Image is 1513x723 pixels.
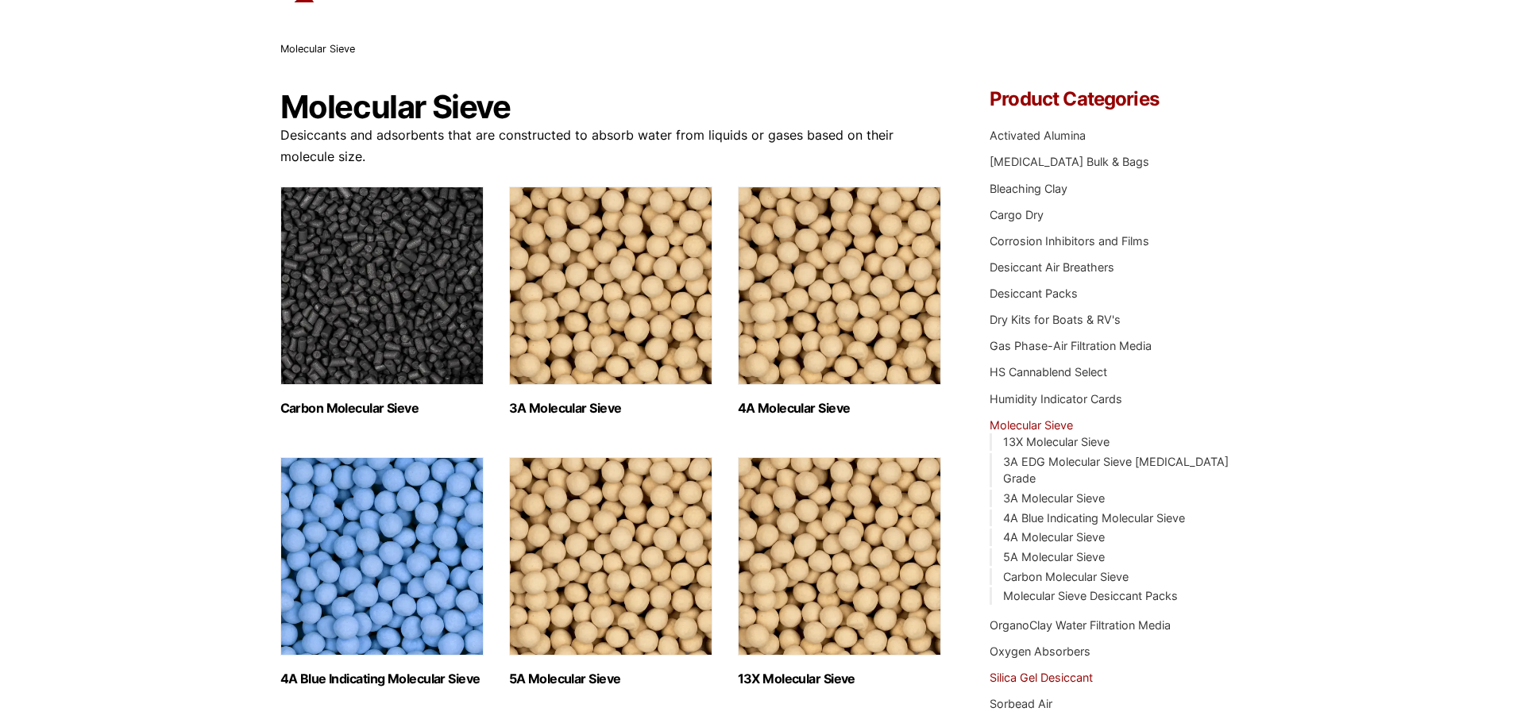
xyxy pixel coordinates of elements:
[1003,570,1129,583] a: Carbon Molecular Sieve
[990,339,1152,352] a: Gas Phase-Air Filtration Media
[1003,511,1185,525] a: 4A Blue Indicating Molecular Sieve
[990,418,1073,432] a: Molecular Sieve
[509,457,712,686] a: Visit product category 5A Molecular Sieve
[990,365,1107,379] a: HS Cannablend Select
[738,187,941,385] img: 4A Molecular Sieve
[990,90,1233,109] h4: Product Categories
[1003,550,1105,563] a: 5A Molecular Sieve
[738,457,941,656] img: 13X Molecular Sieve
[1003,530,1105,544] a: 4A Molecular Sieve
[738,457,941,686] a: Visit product category 13X Molecular Sieve
[990,234,1149,248] a: Corrosion Inhibitors and Films
[990,392,1122,406] a: Humidity Indicator Cards
[990,260,1114,274] a: Desiccant Air Breathers
[990,155,1149,168] a: [MEDICAL_DATA] Bulk & Bags
[280,457,484,686] a: Visit product category 4A Blue Indicating Molecular Sieve
[1003,491,1105,505] a: 3A Molecular Sieve
[990,313,1121,326] a: Dry Kits for Boats & RV's
[1003,455,1229,486] a: 3A EDG Molecular Sieve [MEDICAL_DATA] Grade
[280,187,484,416] a: Visit product category Carbon Molecular Sieve
[280,457,484,656] img: 4A Blue Indicating Molecular Sieve
[509,401,712,416] h2: 3A Molecular Sieve
[990,208,1044,221] a: Cargo Dry
[280,125,943,167] p: Desiccants and adsorbents that are constructed to absorb water from liquids or gases based on the...
[990,618,1171,632] a: OrganoClay Water Filtration Media
[1003,435,1110,448] a: 13X Molecular Sieve
[990,697,1052,710] a: Sorbead Air
[509,187,712,385] img: 3A Molecular Sieve
[990,644,1090,658] a: Oxygen Absorbers
[280,187,484,385] img: Carbon Molecular Sieve
[280,671,484,686] h2: 4A Blue Indicating Molecular Sieve
[509,457,712,656] img: 5A Molecular Sieve
[990,182,1067,195] a: Bleaching Clay
[990,287,1078,300] a: Desiccant Packs
[738,671,941,686] h2: 13X Molecular Sieve
[509,671,712,686] h2: 5A Molecular Sieve
[990,671,1093,684] a: Silica Gel Desiccant
[509,187,712,416] a: Visit product category 3A Molecular Sieve
[990,129,1086,142] a: Activated Alumina
[738,401,941,416] h2: 4A Molecular Sieve
[280,43,355,55] span: Molecular Sieve
[1003,589,1178,602] a: Molecular Sieve Desiccant Packs
[738,187,941,416] a: Visit product category 4A Molecular Sieve
[280,401,484,416] h2: Carbon Molecular Sieve
[280,90,943,125] h1: Molecular Sieve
